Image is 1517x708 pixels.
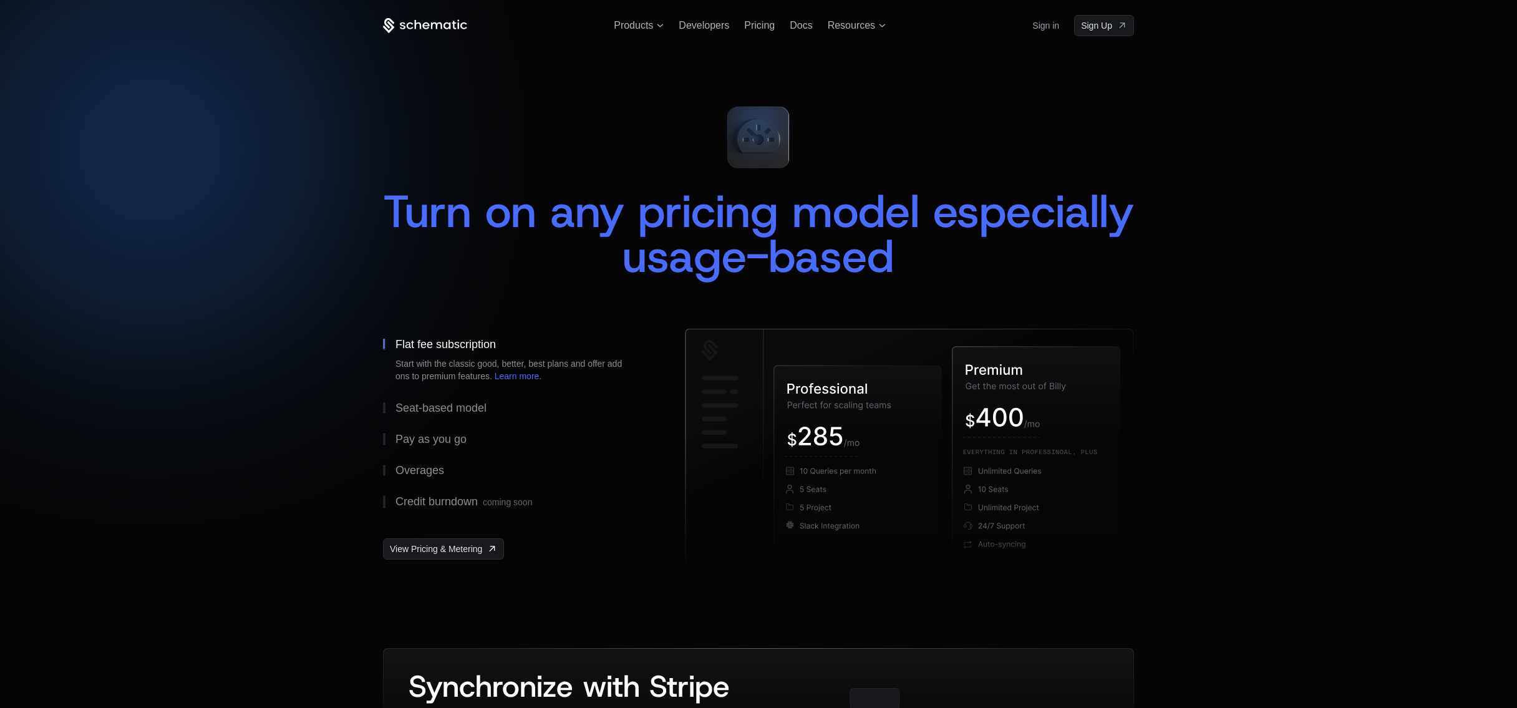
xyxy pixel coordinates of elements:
[1074,15,1134,36] a: [object Object]
[383,182,1148,286] span: Turn on any pricing model especially usage-based
[395,496,532,508] div: Credit burndown
[790,20,812,31] a: Docs
[395,402,487,414] div: Seat-based model
[383,538,504,560] a: [object Object],[object Object]
[744,20,775,31] a: Pricing
[383,424,645,455] button: Pay as you go
[483,497,532,507] span: coming soon
[383,329,645,392] button: Flat fee subscriptionStart with the classic good, better, best plans and offer add ons to premium...
[395,339,496,350] div: Flat fee subscription
[1081,19,1112,32] span: Sign Up
[495,371,540,381] a: Learn more
[395,434,467,445] div: Pay as you go
[1032,16,1059,36] a: Sign in
[679,20,729,31] a: Developers
[409,666,730,706] span: Synchronize with Stripe
[977,408,1023,427] g: 400
[395,357,632,382] div: Start with the classic good, better, best plans and offer add ons to premium features. .
[395,465,444,476] div: Overages
[799,427,843,445] g: 285
[383,486,645,518] button: Credit burndowncoming soon
[390,543,482,555] span: View Pricing & Metering
[828,20,875,31] span: Resources
[383,392,645,424] button: Seat-based model
[614,20,653,31] span: Products
[383,455,645,486] button: Overages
